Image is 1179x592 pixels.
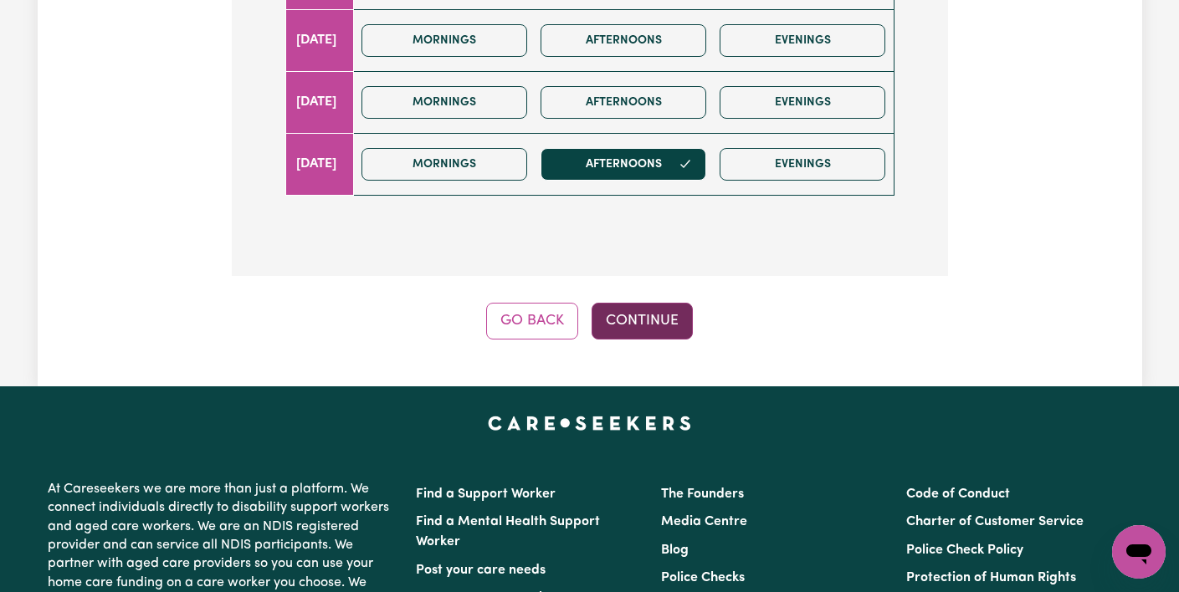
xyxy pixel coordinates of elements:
td: [DATE] [285,133,354,195]
a: Code of Conduct [906,487,1010,501]
button: Evenings [720,24,885,57]
button: Afternoons [541,24,706,57]
a: Protection of Human Rights [906,571,1076,584]
a: Police Check Policy [906,544,1023,557]
a: Careseekers home page [488,416,691,430]
button: Mornings [361,86,527,119]
button: Go Back [486,303,578,339]
a: Find a Mental Health Support Worker [416,515,600,549]
a: Police Checks [661,571,745,584]
button: Continue [592,303,693,339]
td: [DATE] [285,71,354,133]
button: Afternoons [541,86,706,119]
a: Blog [661,544,689,557]
a: Media Centre [661,515,747,528]
iframe: Button to launch messaging window [1112,525,1166,579]
button: Evenings [720,86,885,119]
button: Afternoons [541,148,706,181]
button: Evenings [720,148,885,181]
td: [DATE] [285,9,354,71]
button: Mornings [361,148,527,181]
a: Post your care needs [416,564,546,577]
a: Charter of Customer Service [906,515,1084,528]
a: Find a Support Worker [416,487,556,501]
a: The Founders [661,487,744,501]
button: Mornings [361,24,527,57]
